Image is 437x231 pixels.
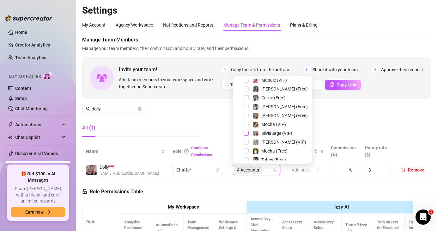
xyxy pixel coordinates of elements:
span: Copy the link from the bottom [231,66,289,73]
span: Copy Link [337,82,356,87]
span: Share it with your team [313,66,358,73]
th: Name [82,142,169,161]
span: Select tree node [244,113,249,118]
input: Search members [92,105,137,112]
span: Izzy AI Chatter [9,74,41,80]
th: Hourly rate ($) [361,142,395,161]
span: Share [PERSON_NAME] with a friend, and earn unlimited rewards [11,186,65,204]
img: logo-BBDzfeDw.svg [5,15,52,22]
button: Remove [398,166,427,174]
span: arrow-right [46,210,51,214]
span: 2 [303,66,310,73]
span: Select tree node [244,104,249,109]
span: Manage Team Members [82,36,431,44]
span: [EMAIL_ADDRESS][DOMAIN_NAME] [100,171,159,177]
span: 1 [428,209,434,215]
span: Select tree node [244,78,249,83]
span: lock [216,168,220,172]
span: Chatter [176,165,219,175]
span: info-circle [184,149,189,153]
span: copy [330,82,334,87]
span: Select tree node [244,131,249,136]
div: My Account [82,22,106,28]
img: Maddie (VIP) [253,78,258,83]
button: close-circle [138,107,142,111]
a: Creator Analytics [15,40,66,50]
iframe: Intercom live chat [416,209,431,225]
a: Configure Permissions [191,146,212,157]
span: Tabby (Free) [261,157,286,162]
span: 4 Accounts [237,166,259,173]
span: Earn now [25,209,44,215]
span: Mocha (VIP) [261,122,286,127]
div: Plans & Billing [290,22,318,28]
a: Home [15,30,27,35]
span: filter [320,149,324,153]
span: 1 [222,66,228,73]
img: Mocha (VIP) [253,122,258,128]
span: team [273,168,277,172]
span: filter [319,147,325,156]
span: Add team members to your workspace and work together on Supercreator. [119,76,219,90]
span: Manage your team members, their commission and hourly rate, and their permissions. [82,45,431,52]
img: Tabby (Free) [253,157,258,163]
span: search [86,107,90,111]
span: Select tree node [244,86,249,91]
span: [PERSON_NAME] (Free) [261,113,308,118]
img: Mocha (Free) [253,148,258,154]
span: Select tree node [244,148,249,153]
img: Celine (Free) [253,95,258,101]
img: Ellie (VIP) [253,140,258,145]
span: thunderbolt [8,122,13,127]
img: Maddie (Free) [253,86,258,92]
span: Chat Copilot [15,132,60,142]
img: SilviaSage (VIP) [253,131,258,136]
span: Mocha (Free) [261,148,288,153]
span: Dolly 🇸🇬 [100,164,159,171]
div: All (1) [82,124,95,132]
a: Setup [15,96,27,101]
span: Approve their request [381,66,423,73]
span: Celine (Free) [261,95,286,100]
span: SilviaSage (VIP) [261,131,292,136]
img: Chat Copilot [8,135,12,140]
img: AI Chatter [43,71,53,80]
span: [PERSON_NAME] (Free) [261,86,308,91]
span: Creator accounts [233,148,275,155]
a: Team Analytics [15,55,46,60]
span: lock [82,189,87,194]
span: 4 Accounts [234,166,262,174]
img: Ellie (Free) [253,113,258,119]
span: Automations [15,120,60,130]
span: Role [173,149,182,154]
button: Copy Link [325,80,361,90]
strong: My Workspace [168,204,199,210]
img: Dolly [86,165,97,175]
span: Select tree node [244,140,249,145]
h5: Role Permissions Table [82,188,143,196]
th: Commission (%) [327,142,361,161]
span: Maddie (VIP) [261,78,287,83]
a: Discover Viral Videos [15,151,58,156]
span: Remove [408,167,424,172]
img: Kennedy (Free) [253,104,258,110]
span: Select tree node [244,157,249,162]
span: 3 [372,66,379,73]
a: Content [15,86,31,91]
span: 🎁 Get $100 in AI Messages [11,171,65,183]
h2: Settings [82,4,431,16]
div: Agency Workspace [116,22,153,28]
span: Invite your team! [119,66,222,73]
div: Notifications and Reports [163,22,213,28]
div: Manage Team & Permissions [223,22,280,28]
a: Chat Monitoring [15,106,48,111]
button: Earn nowarrow-right [11,207,65,217]
span: [PERSON_NAME] (VIP) [261,140,306,145]
span: delete [401,168,405,172]
span: [PERSON_NAME] (Free) [261,104,308,109]
span: Select tree node [244,122,249,127]
span: Name [86,148,160,155]
strong: Izzy AI [334,204,349,210]
span: Select tree node [244,95,249,100]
